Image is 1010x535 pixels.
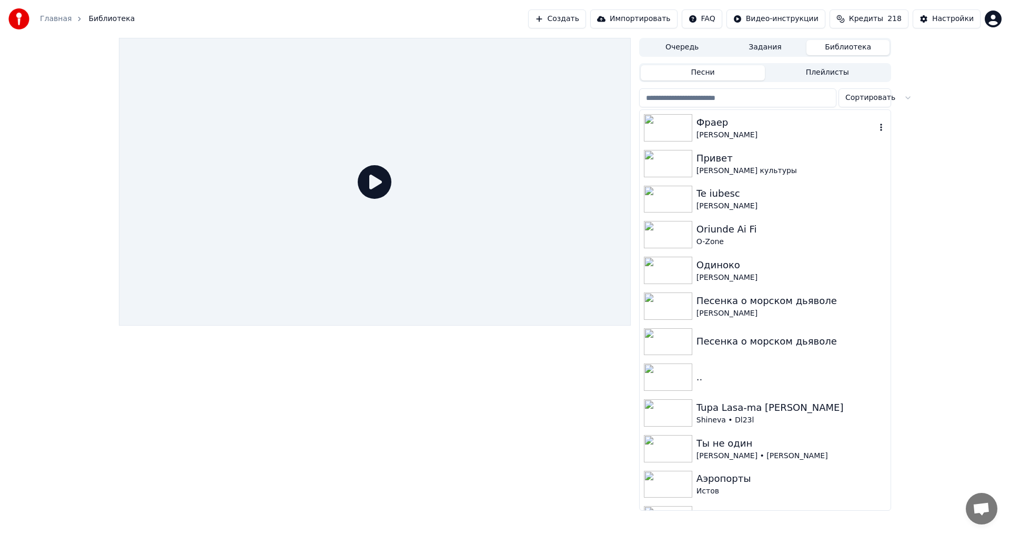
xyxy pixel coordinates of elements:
[932,14,974,24] div: Настройки
[696,237,886,247] div: O-Zone
[696,451,886,461] div: [PERSON_NAME] • [PERSON_NAME]
[696,436,886,451] div: Ты не один
[88,14,135,24] span: Библиотека
[696,486,886,497] div: Истов
[641,65,765,80] button: Песни
[8,8,29,29] img: youka
[830,9,908,28] button: Кредиты218
[696,400,886,415] div: Tupa Lasa-ma [PERSON_NAME]
[696,201,886,211] div: [PERSON_NAME]
[696,115,876,130] div: Фраер
[887,14,902,24] span: 218
[726,9,825,28] button: Видео-инструкции
[682,9,722,28] button: FAQ
[696,334,886,349] div: Песенка о морском дьяволе
[845,93,895,103] span: Сортировать
[696,258,886,272] div: Одиноко
[966,493,997,524] div: Открытый чат
[590,9,678,28] button: Импортировать
[641,40,724,55] button: Очередь
[696,151,886,166] div: Привет
[696,415,886,426] div: Shineva • Dl23l
[696,308,886,319] div: [PERSON_NAME]
[849,14,883,24] span: Кредиты
[765,65,890,80] button: Плейлисты
[696,166,886,176] div: [PERSON_NAME] культуры
[696,507,886,522] div: Bogat
[806,40,890,55] button: Библиотека
[40,14,72,24] a: Главная
[696,222,886,237] div: Oriunde Ai Fi
[913,9,981,28] button: Настройки
[724,40,807,55] button: Задания
[696,471,886,486] div: Аэропорты
[696,186,886,201] div: Te iubesc
[40,14,135,24] nav: breadcrumb
[696,272,886,283] div: [PERSON_NAME]
[528,9,586,28] button: Создать
[696,130,876,140] div: [PERSON_NAME]
[696,370,886,385] div: ..
[696,294,886,308] div: Песенка о морском дьяволе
